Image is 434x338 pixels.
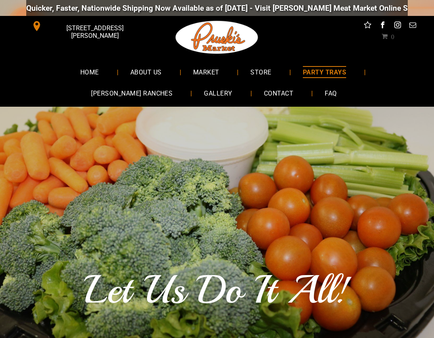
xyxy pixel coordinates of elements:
[252,83,305,104] a: CONTACT
[362,20,373,32] a: Social network
[393,20,403,32] a: instagram
[378,20,388,32] a: facebook
[408,20,418,32] a: email
[79,83,184,104] a: [PERSON_NAME] RANCHES
[85,265,350,315] font: Let Us Do It All!
[118,61,174,82] a: ABOUT US
[181,61,231,82] a: MARKET
[291,61,358,82] a: PARTY TRAYS
[391,33,394,39] span: 0
[26,20,148,32] a: [STREET_ADDRESS][PERSON_NAME]
[313,83,349,104] a: FAQ
[174,16,260,59] img: Pruski-s+Market+HQ+Logo2-1920w.png
[192,83,244,104] a: GALLERY
[238,61,283,82] a: STORE
[44,20,146,43] span: [STREET_ADDRESS][PERSON_NAME]
[68,61,111,82] a: HOME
